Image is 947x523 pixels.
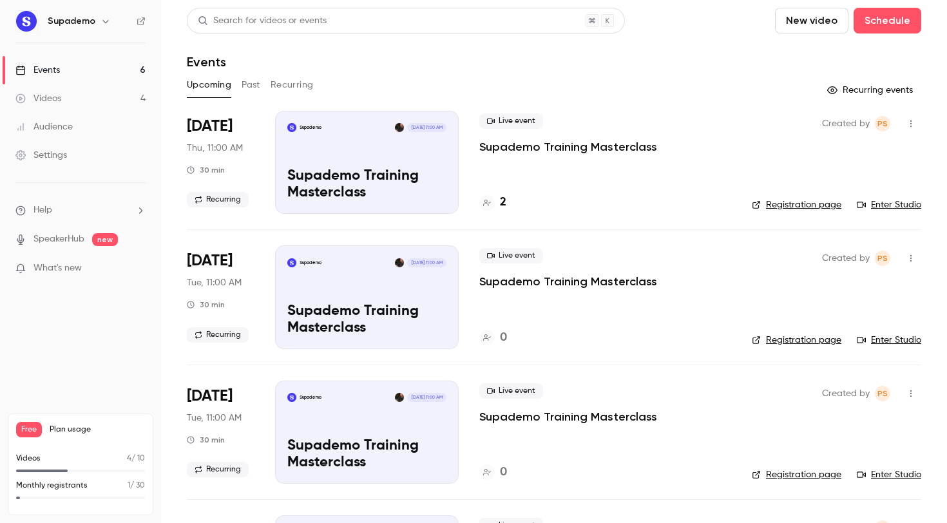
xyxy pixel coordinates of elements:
[300,124,321,131] p: Supademo
[48,15,95,28] h6: Supademo
[479,113,543,129] span: Live event
[187,192,249,207] span: Recurring
[187,435,225,445] div: 30 min
[127,453,145,464] p: / 10
[15,149,67,162] div: Settings
[407,123,446,132] span: [DATE] 11:00 AM
[287,168,446,202] p: Supademo Training Masterclass
[752,468,841,481] a: Registration page
[33,261,82,275] span: What's new
[500,464,507,481] h4: 0
[395,393,404,402] img: Paulina Staszuk
[128,480,145,491] p: / 30
[479,329,507,347] a: 0
[92,233,118,246] span: new
[187,116,233,137] span: [DATE]
[752,334,841,347] a: Registration page
[16,453,41,464] p: Videos
[407,258,446,267] span: [DATE] 11:00 AM
[33,233,84,246] a: SpeakerHub
[821,80,921,100] button: Recurring events
[271,75,314,95] button: Recurring
[50,424,145,435] span: Plan usage
[877,251,888,266] span: PS
[877,116,888,131] span: PS
[16,422,42,437] span: Free
[33,204,52,217] span: Help
[127,455,131,462] span: 4
[15,92,61,105] div: Videos
[187,251,233,271] span: [DATE]
[479,383,543,399] span: Live event
[187,165,225,175] div: 30 min
[187,381,254,484] div: Oct 21 Tue, 11:00 AM (America/Toronto)
[875,386,890,401] span: Paulina Staszuk
[752,198,841,211] a: Registration page
[275,245,459,348] a: Supademo Training MasterclassSupademoPaulina Staszuk[DATE] 11:00 AMSupademo Training Masterclass
[187,412,242,424] span: Tue, 11:00 AM
[479,194,506,211] a: 2
[187,327,249,343] span: Recurring
[300,260,321,266] p: Supademo
[479,409,657,424] a: Supademo Training Masterclass
[300,394,321,401] p: Supademo
[822,116,870,131] span: Created by
[877,386,888,401] span: PS
[287,303,446,337] p: Supademo Training Masterclass
[822,251,870,266] span: Created by
[479,464,507,481] a: 0
[500,329,507,347] h4: 0
[187,111,254,214] div: Sep 25 Thu, 11:00 AM (America/Toronto)
[875,116,890,131] span: Paulina Staszuk
[275,111,459,214] a: Supademo Training MasterclassSupademoPaulina Staszuk[DATE] 11:00 AMSupademo Training Masterclass
[287,438,446,471] p: Supademo Training Masterclass
[187,276,242,289] span: Tue, 11:00 AM
[275,381,459,484] a: Supademo Training MasterclassSupademoPaulina Staszuk[DATE] 11:00 AMSupademo Training Masterclass
[187,245,254,348] div: Sep 30 Tue, 11:00 AM (America/Toronto)
[287,258,296,267] img: Supademo Training Masterclass
[857,198,921,211] a: Enter Studio
[16,11,37,32] img: Supademo
[287,393,296,402] img: Supademo Training Masterclass
[857,334,921,347] a: Enter Studio
[395,258,404,267] img: Paulina Staszuk
[407,393,446,402] span: [DATE] 11:00 AM
[15,204,146,217] li: help-dropdown-opener
[128,482,130,490] span: 1
[130,263,146,274] iframe: Noticeable Trigger
[395,123,404,132] img: Paulina Staszuk
[187,462,249,477] span: Recurring
[187,54,226,70] h1: Events
[198,14,327,28] div: Search for videos or events
[187,386,233,406] span: [DATE]
[775,8,848,33] button: New video
[187,142,243,155] span: Thu, 11:00 AM
[854,8,921,33] button: Schedule
[479,139,657,155] a: Supademo Training Masterclass
[16,480,88,491] p: Monthly registrants
[822,386,870,401] span: Created by
[287,123,296,132] img: Supademo Training Masterclass
[479,274,657,289] a: Supademo Training Masterclass
[857,468,921,481] a: Enter Studio
[187,300,225,310] div: 30 min
[500,194,506,211] h4: 2
[875,251,890,266] span: Paulina Staszuk
[15,120,73,133] div: Audience
[15,64,60,77] div: Events
[242,75,260,95] button: Past
[479,248,543,263] span: Live event
[187,75,231,95] button: Upcoming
